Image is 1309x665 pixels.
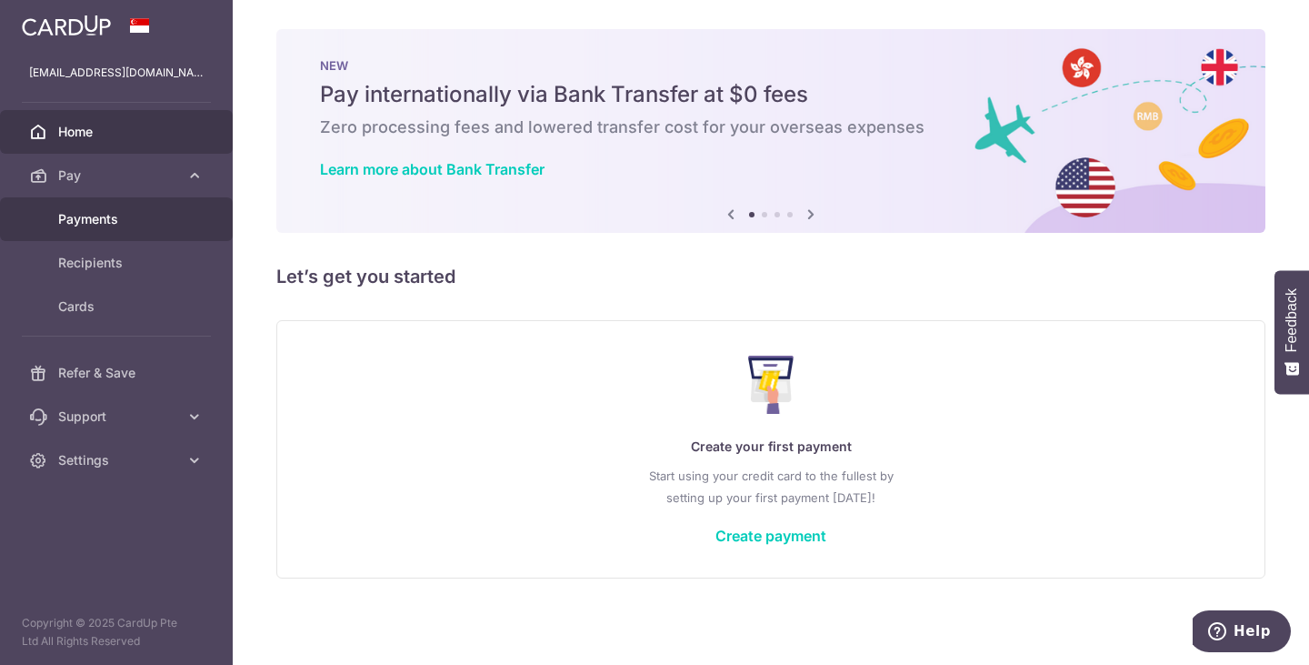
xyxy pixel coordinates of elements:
span: Payments [58,210,178,228]
h5: Let’s get you started [276,262,1265,291]
h5: Pay internationally via Bank Transfer at $0 fees [320,80,1222,109]
img: Bank transfer banner [276,29,1265,233]
img: CardUp [22,15,111,36]
button: Feedback - Show survey [1274,270,1309,394]
span: Home [58,123,178,141]
span: Pay [58,166,178,185]
span: Feedback [1284,288,1300,352]
span: Cards [58,297,178,316]
span: Settings [58,451,178,469]
p: [EMAIL_ADDRESS][DOMAIN_NAME] [29,64,204,82]
iframe: Opens a widget where you can find more information [1193,610,1291,656]
a: Learn more about Bank Transfer [320,160,545,178]
p: NEW [320,58,1222,73]
span: Refer & Save [58,364,178,382]
p: Start using your credit card to the fullest by setting up your first payment [DATE]! [314,465,1228,509]
span: Recipients [58,254,178,272]
a: Create payment [715,527,826,545]
h6: Zero processing fees and lowered transfer cost for your overseas expenses [320,116,1222,138]
p: Create your first payment [314,436,1228,458]
span: Support [58,408,178,426]
img: Make Payment [748,356,794,414]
